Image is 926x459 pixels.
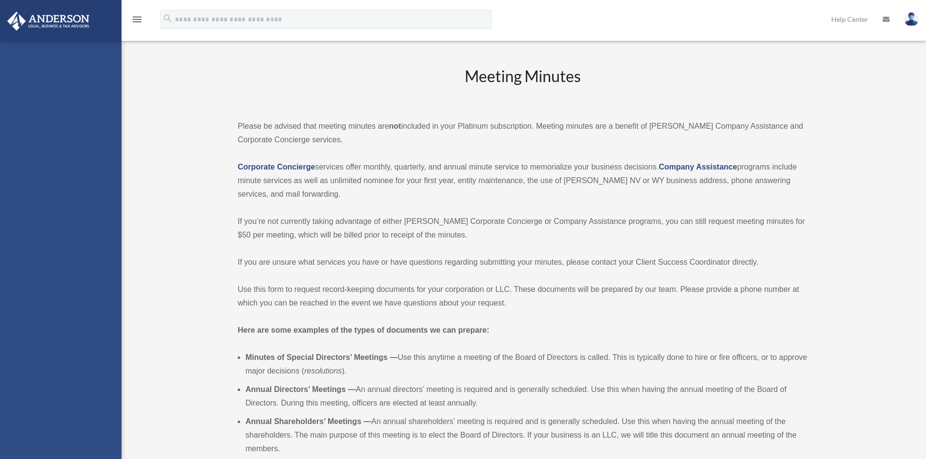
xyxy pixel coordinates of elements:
[245,351,807,378] li: Use this anytime a meeting of the Board of Directors is called. This is typically done to hire or...
[131,14,143,25] i: menu
[238,326,489,334] strong: Here are some examples of the types of documents we can prepare:
[904,12,919,26] img: User Pic
[238,283,807,310] p: Use this form to request record-keeping documents for your corporation or LLC. These documents wi...
[162,13,173,24] i: search
[238,119,807,147] p: Please be advised that meeting minutes are included in your Platinum subscription. Meeting minute...
[131,17,143,25] a: menu
[238,215,807,242] p: If you’re not currently taking advantage of either [PERSON_NAME] Corporate Concierge or Company A...
[238,160,807,201] p: services offer monthly, quarterly, and annual minute service to memorialize your business decisio...
[389,122,401,130] strong: not
[245,383,807,410] li: An annual directors’ meeting is required and is generally scheduled. Use this when having the ann...
[238,66,807,106] h2: Meeting Minutes
[245,385,356,393] b: Annual Directors’ Meetings —
[245,415,807,456] li: An annual shareholders’ meeting is required and is generally scheduled. Use this when having the ...
[245,353,398,361] b: Minutes of Special Directors’ Meetings —
[238,255,807,269] p: If you are unsure what services you have or have questions regarding submitting your minutes, ple...
[4,12,92,31] img: Anderson Advisors Platinum Portal
[245,417,371,425] b: Annual Shareholders’ Meetings —
[304,367,342,375] em: resolutions
[659,163,737,171] a: Company Assistance
[238,163,315,171] a: Corporate Concierge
